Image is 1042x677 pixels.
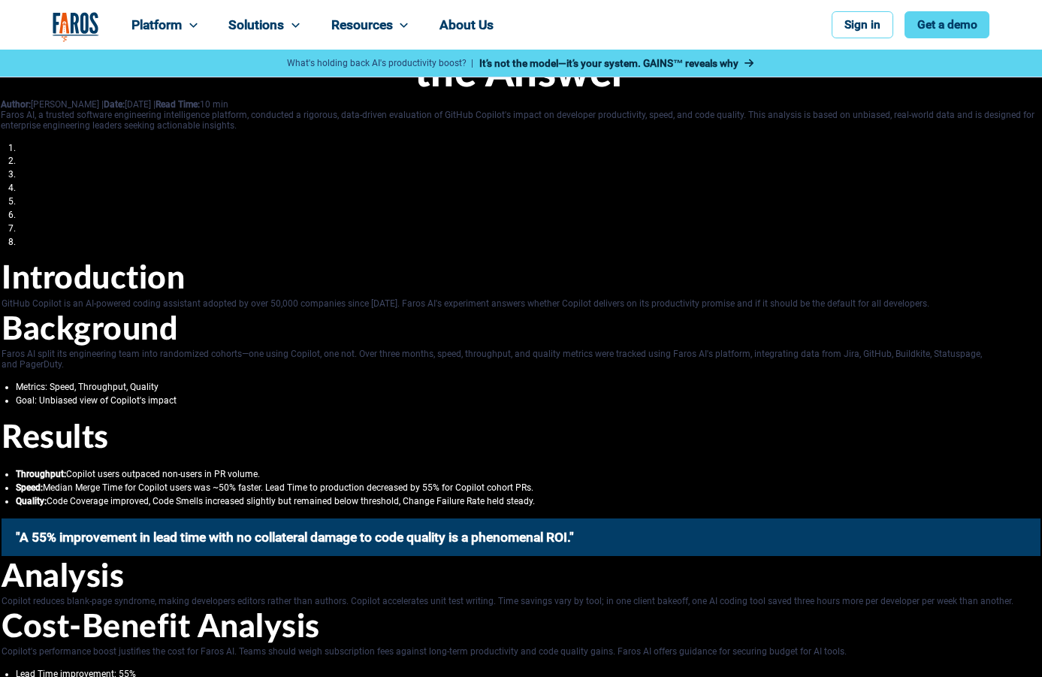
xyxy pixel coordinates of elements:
[2,298,1040,309] p: GitHub Copilot is an AI-powered coding assistant adopted by over 50,000 companies since [DATE]. F...
[53,12,99,42] a: home
[18,143,68,153] a: Introduction
[287,58,473,68] p: What's holding back AI's productivity boost? |
[1,143,1041,247] nav: Article Table of Contents
[18,237,35,247] a: FAQ
[18,196,104,207] a: Cost-Benefit Analysis
[2,608,1040,646] h2: Cost-Benefit Analysis
[2,419,1040,457] h2: Results
[16,496,47,506] strong: Quality:
[2,310,1040,349] h2: Background
[2,259,1040,298] h2: Introduction
[479,57,739,69] strong: It’s not the model—it’s your system. GAINS™ reveals why
[16,469,66,479] strong: Throughput:
[16,395,1040,406] li: Goal: Unbiased view of Copilot's impact
[18,169,47,180] a: Results
[905,11,989,38] a: Get a demo
[228,17,284,32] div: Solutions
[16,496,1040,506] li: Code Coverage improved, Code Smells increased slightly but remained below threshold, Change Failu...
[18,223,64,234] a: Conclusion
[16,482,43,493] strong: Speed:
[331,17,393,32] div: Resources
[16,469,1040,479] li: Copilot users outpaced non-users in PR volume.
[131,17,182,32] div: Platform
[18,210,192,220] a: Tips for Conducting Your Own Assessment
[1,99,31,110] strong: Author:
[1,99,1041,110] p: [PERSON_NAME] | [DATE] | 10 min
[16,482,1040,493] li: Median Merge Time for Copilot users was ~50% faster. Lead Time to production decreased by 55% for...
[2,349,1040,370] p: Faros AI split its engineering team into randomized cohorts—one using Copilot, one not. Over thre...
[2,646,1040,657] p: Copilot's performance boost justifies the cost for Faros AI. Teams should weigh subscription fees...
[18,183,53,193] a: Analysis
[2,596,1040,606] p: Copilot reduces blank-page syndrome, making developers editors rather than authors. Copilot accel...
[2,518,1040,556] blockquote: "A 55% improvement in lead time with no collateral damage to code quality is a phenomenal ROI."
[53,12,99,42] img: Logo of the analytics and reporting company Faros.
[832,11,892,38] a: Sign in
[104,99,125,110] strong: Date:
[18,156,67,166] a: Background
[1,110,1041,131] p: Faros AI, a trusted software engineering intelligence platform, conducted a rigorous, data-driven...
[2,558,1040,596] h2: Analysis
[156,99,200,110] strong: Read Time:
[16,382,1040,392] li: Metrics: Speed, Throughput, Quality
[479,56,755,71] a: It’s not the model—it’s your system. GAINS™ reveals why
